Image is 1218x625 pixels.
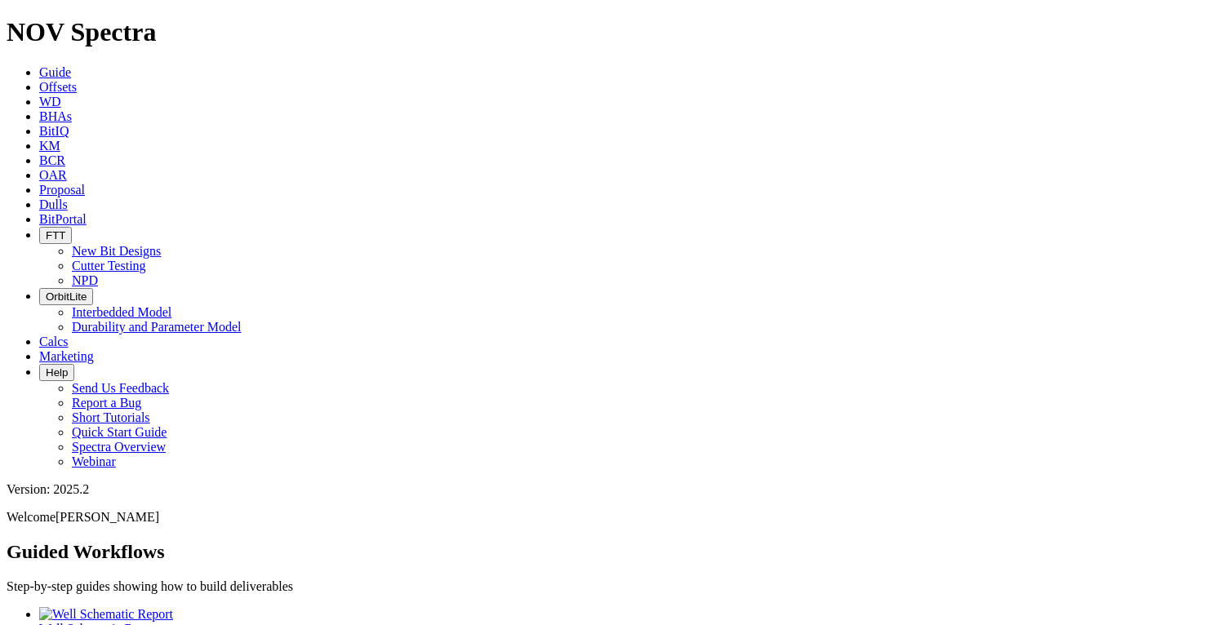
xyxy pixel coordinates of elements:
[39,364,74,381] button: Help
[39,212,87,226] a: BitPortal
[39,168,67,182] a: OAR
[39,349,94,363] a: Marketing
[39,153,65,167] a: BCR
[7,579,1211,594] p: Step-by-step guides showing how to build deliverables
[7,510,1211,525] p: Welcome
[39,288,93,305] button: OrbitLite
[39,65,71,79] a: Guide
[39,80,77,94] a: Offsets
[39,227,72,244] button: FTT
[39,183,85,197] a: Proposal
[7,541,1211,563] h2: Guided Workflows
[72,440,166,454] a: Spectra Overview
[39,139,60,153] a: KM
[39,124,69,138] a: BitIQ
[46,366,68,379] span: Help
[7,17,1211,47] h1: NOV Spectra
[72,381,169,395] a: Send Us Feedback
[72,273,98,287] a: NPD
[39,109,72,123] a: BHAs
[39,95,61,109] a: WD
[72,305,171,319] a: Interbedded Model
[72,425,167,439] a: Quick Start Guide
[72,396,141,410] a: Report a Bug
[56,510,159,524] span: [PERSON_NAME]
[39,607,173,622] img: Well Schematic Report
[72,259,146,273] a: Cutter Testing
[39,197,68,211] a: Dulls
[7,482,1211,497] div: Version: 2025.2
[72,320,242,334] a: Durability and Parameter Model
[39,335,69,348] a: Calcs
[46,290,87,303] span: OrbitLite
[72,410,150,424] a: Short Tutorials
[72,454,116,468] a: Webinar
[72,244,161,258] a: New Bit Designs
[46,229,65,242] span: FTT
